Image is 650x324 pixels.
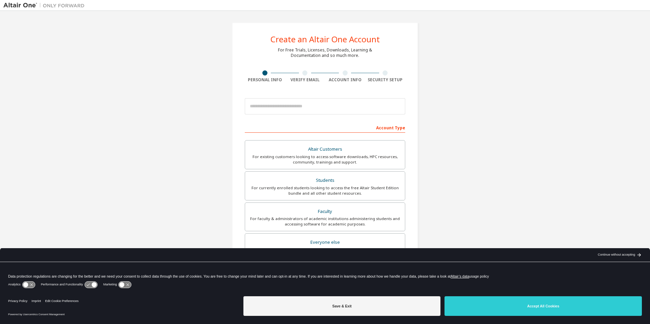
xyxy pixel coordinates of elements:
[365,77,406,83] div: Security Setup
[249,216,401,227] div: For faculty & administrators of academic institutions administering students and accessing softwa...
[249,185,401,196] div: For currently enrolled students looking to access the free Altair Student Edition bundle and all ...
[249,145,401,154] div: Altair Customers
[245,122,405,133] div: Account Type
[270,35,380,43] div: Create an Altair One Account
[249,207,401,216] div: Faculty
[285,77,325,83] div: Verify Email
[245,77,285,83] div: Personal Info
[249,247,401,258] div: For individuals, businesses and everyone else looking to try Altair software and explore our prod...
[249,154,401,165] div: For existing customers looking to access software downloads, HPC resources, community, trainings ...
[249,176,401,185] div: Students
[3,2,88,9] img: Altair One
[278,47,372,58] div: For Free Trials, Licenses, Downloads, Learning & Documentation and so much more.
[325,77,365,83] div: Account Info
[249,238,401,247] div: Everyone else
